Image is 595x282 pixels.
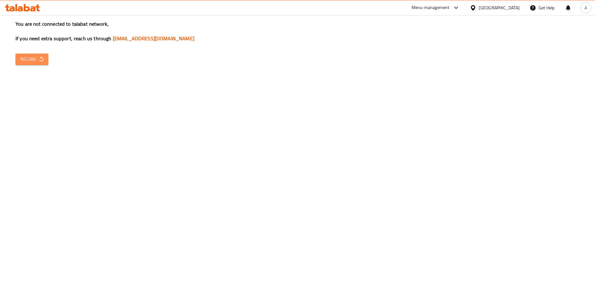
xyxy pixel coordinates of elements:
[412,4,450,11] div: Menu-management
[479,4,520,11] div: [GEOGRAPHIC_DATA]
[20,55,43,63] span: Reload
[584,4,587,11] span: A
[113,34,194,43] a: [EMAIL_ADDRESS][DOMAIN_NAME]
[15,54,48,65] button: Reload
[15,20,580,42] h3: You are not connected to talabat network, If you need extra support, reach us through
